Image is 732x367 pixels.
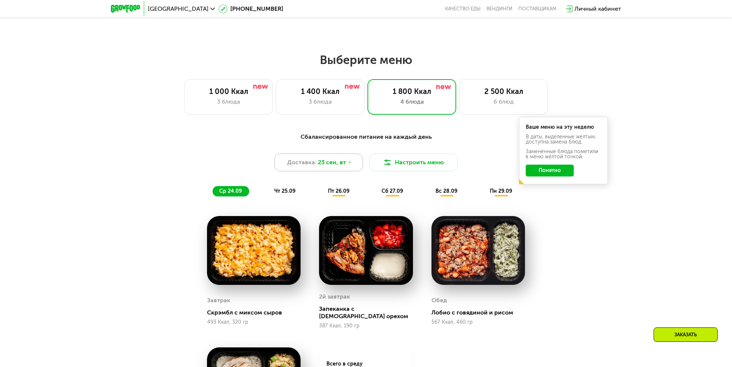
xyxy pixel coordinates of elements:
[467,97,540,106] div: 6 блюд
[147,132,585,142] div: Сбалансированное питание на каждый день
[575,4,621,13] div: Личный кабинет
[207,319,301,325] div: 493 Ккал, 320 гр
[207,295,230,306] div: Завтрак
[375,87,448,96] div: 1 800 Ккал
[319,305,418,320] div: Запеканка с [DEMOGRAPHIC_DATA] орехом
[526,125,601,130] div: Ваше меню на эту неделю
[24,53,708,67] h2: Выберите меню
[369,154,458,171] button: Настроить меню
[319,291,350,302] div: 2й завтрак
[445,6,481,12] a: Качество еды
[375,97,448,106] div: 4 блюда
[207,309,306,316] div: Скрэмбл с миксом сыров
[382,188,403,194] span: сб 27.09
[287,158,316,167] span: Доставка:
[654,327,718,342] div: Заказать
[318,158,346,167] span: 23 сен, вт
[219,188,242,194] span: ср 24.09
[526,149,601,159] div: Заменённые блюда пометили в меню жёлтой точкой.
[467,87,540,96] div: 2 500 Ккал
[436,188,457,194] span: вс 28.09
[518,6,556,12] div: поставщикам
[274,188,295,194] span: чт 25.09
[431,319,525,325] div: 567 Ккал, 460 гр
[431,295,447,306] div: Обед
[284,97,357,106] div: 3 блюда
[328,188,349,194] span: пт 26.09
[526,134,601,145] div: В даты, выделенные желтым, доступна замена блюд.
[526,165,574,176] button: Понятно
[319,323,413,329] div: 387 Ккал, 190 гр
[148,6,209,12] span: [GEOGRAPHIC_DATA]
[192,97,265,106] div: 3 блюда
[284,87,357,96] div: 1 400 Ккал
[490,188,512,194] span: пн 29.09
[431,309,531,316] div: Лобио с говядиной и рисом
[487,6,512,12] a: Вендинги
[192,87,265,96] div: 1 000 Ккал
[218,4,283,13] a: [PHONE_NUMBER]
